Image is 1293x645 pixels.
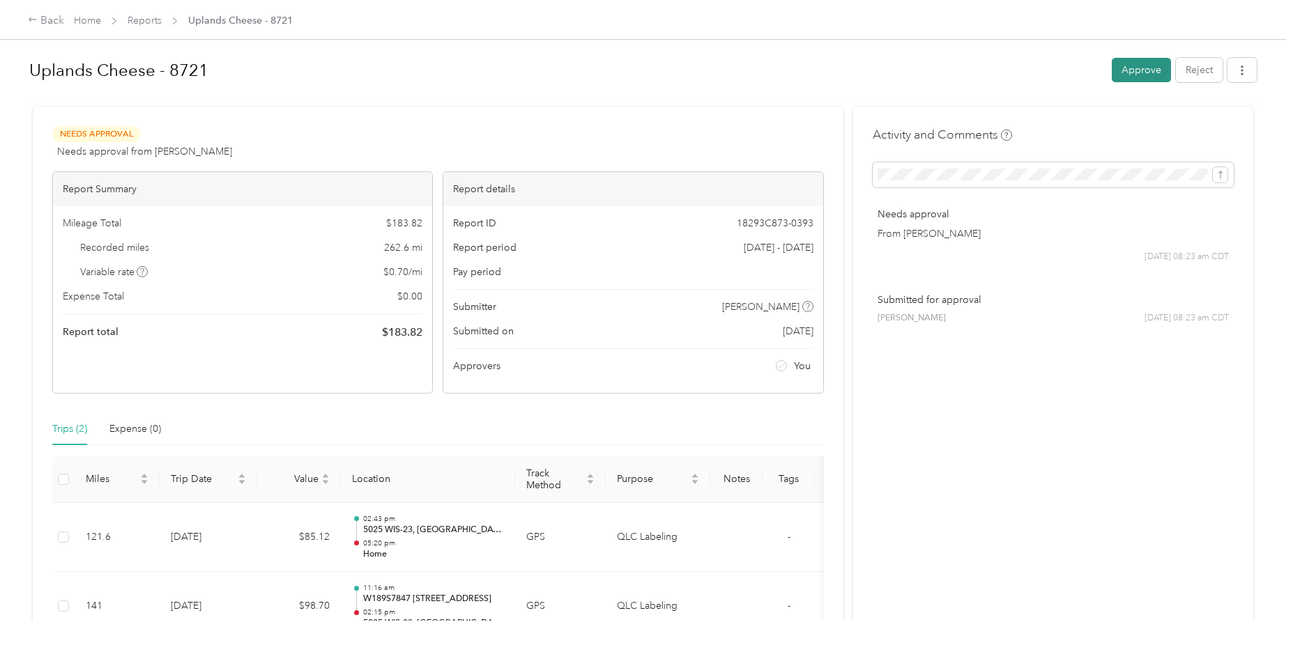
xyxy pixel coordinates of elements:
[57,144,232,159] span: Needs approval from [PERSON_NAME]
[382,324,422,341] span: $ 183.82
[453,216,496,231] span: Report ID
[188,13,293,28] span: Uplands Cheese - 8721
[257,456,341,503] th: Value
[53,172,432,206] div: Report Summary
[128,15,162,26] a: Reports
[363,538,504,548] p: 05:20 pm
[1112,58,1171,82] button: Approve
[363,524,504,536] p: 5025 WIS-23, [GEOGRAPHIC_DATA], [GEOGRAPHIC_DATA]
[1215,567,1293,645] iframe: Everlance-gr Chat Button Frame
[28,13,64,29] div: Back
[722,300,799,314] span: [PERSON_NAME]
[788,531,790,543] span: -
[453,265,501,279] span: Pay period
[878,226,1229,241] p: From [PERSON_NAME]
[257,503,341,573] td: $85.12
[443,172,823,206] div: Report details
[515,456,606,503] th: Track Method
[363,607,504,617] p: 02:15 pm
[453,324,514,339] span: Submitted on
[617,473,688,485] span: Purpose
[257,572,341,642] td: $98.70
[86,473,137,485] span: Miles
[63,325,118,339] span: Report total
[763,456,815,503] th: Tags
[321,472,330,480] span: caret-up
[453,359,500,373] span: Approvers
[160,503,257,573] td: [DATE]
[878,293,1229,307] p: Submitted for approval
[691,472,699,480] span: caret-up
[268,473,319,485] span: Value
[29,54,1102,87] h1: Uplands Cheese - 8721
[74,15,101,26] a: Home
[878,312,946,325] span: [PERSON_NAME]
[75,503,160,573] td: 121.6
[75,572,160,642] td: 141
[526,467,583,491] span: Track Method
[515,572,606,642] td: GPS
[160,456,257,503] th: Trip Date
[1145,251,1229,263] span: [DATE] 08:23 am CDT
[878,207,1229,222] p: Needs approval
[606,503,710,573] td: QLC Labeling
[586,478,595,486] span: caret-down
[744,240,813,255] span: [DATE] - [DATE]
[52,126,140,142] span: Needs Approval
[737,216,813,231] span: 18293C873-0393
[691,478,699,486] span: caret-down
[1145,312,1229,325] span: [DATE] 08:23 am CDT
[586,472,595,480] span: caret-up
[710,456,763,503] th: Notes
[788,600,790,612] span: -
[873,126,1012,143] h4: Activity and Comments
[75,456,160,503] th: Miles
[363,514,504,524] p: 02:43 pm
[363,548,504,561] p: Home
[606,456,710,503] th: Purpose
[363,617,504,630] p: 5025 WIS-23, [GEOGRAPHIC_DATA], [GEOGRAPHIC_DATA]
[63,289,124,304] span: Expense Total
[160,572,257,642] td: [DATE]
[794,359,811,373] span: You
[384,240,422,255] span: 262.6 mi
[1176,58,1223,82] button: Reject
[383,265,422,279] span: $ 0.70 / mi
[386,216,422,231] span: $ 183.82
[341,456,515,503] th: Location
[453,300,496,314] span: Submitter
[140,472,148,480] span: caret-up
[52,421,87,437] div: Trips (2)
[109,421,161,437] div: Expense (0)
[238,478,246,486] span: caret-down
[80,265,148,279] span: Variable rate
[171,473,235,485] span: Trip Date
[515,503,606,573] td: GPS
[363,583,504,593] p: 11:16 am
[63,216,121,231] span: Mileage Total
[783,324,813,339] span: [DATE]
[397,289,422,304] span: $ 0.00
[363,593,504,605] p: W189S7847 [STREET_ADDRESS]
[321,478,330,486] span: caret-down
[238,472,246,480] span: caret-up
[453,240,517,255] span: Report period
[606,572,710,642] td: QLC Labeling
[140,478,148,486] span: caret-down
[80,240,149,255] span: Recorded miles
